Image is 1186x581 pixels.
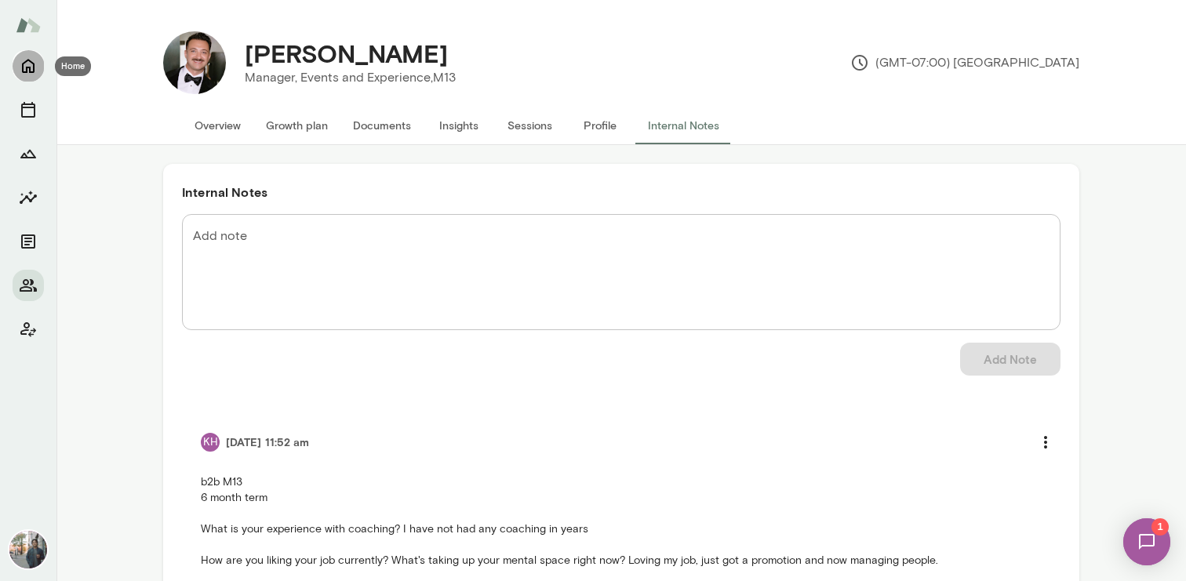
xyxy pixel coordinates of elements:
[201,433,220,452] div: KH
[13,226,44,257] button: Documents
[226,434,310,450] h6: [DATE] 11:52 am
[13,50,44,82] button: Home
[494,107,565,144] button: Sessions
[245,68,456,87] p: Manager, Events and Experience, M13
[245,38,448,68] h4: [PERSON_NAME]
[13,314,44,345] button: Client app
[13,138,44,169] button: Growth Plan
[16,10,41,40] img: Mento
[424,107,494,144] button: Insights
[9,531,47,568] img: Gene Lee
[13,94,44,125] button: Sessions
[55,56,91,76] div: Home
[182,107,253,144] button: Overview
[182,183,1060,202] h6: Internal Notes
[565,107,635,144] button: Profile
[253,107,340,144] button: Growth plan
[1029,426,1062,459] button: more
[13,182,44,213] button: Insights
[850,53,1079,72] p: (GMT-07:00) [GEOGRAPHIC_DATA]
[340,107,424,144] button: Documents
[635,107,732,144] button: Internal Notes
[13,270,44,301] button: Members
[163,31,226,94] img: Arbo Shah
